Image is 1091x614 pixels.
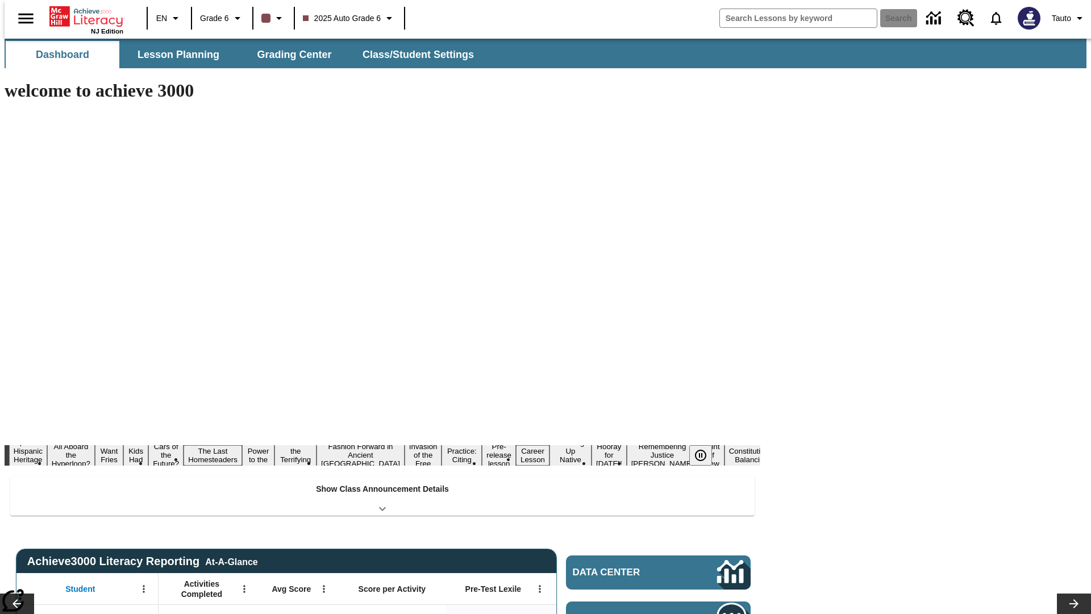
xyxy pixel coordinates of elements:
button: Slide 1 ¡Viva Hispanic Heritage Month! [9,437,47,474]
button: Slide 11 Mixed Practice: Citing Evidence [442,437,482,474]
button: Pause [689,445,712,466]
button: Class color is dark brown. Change class color [257,8,290,28]
button: Select a new avatar [1011,3,1047,33]
button: Language: EN, Select a language [151,8,188,28]
a: Notifications [981,3,1011,33]
button: Slide 10 The Invasion of the Free CD [405,432,442,478]
span: Pre-Test Lexile [465,584,522,594]
button: Open side menu [9,2,43,35]
div: Home [49,4,123,35]
span: Score per Activity [359,584,426,594]
span: Achieve3000 Literacy Reporting [27,555,258,568]
button: Slide 5 Cars of the Future? [148,441,184,470]
div: Pause [689,445,723,466]
span: NJ Edition [91,28,123,35]
button: Class/Student Settings [353,41,483,68]
button: Open Menu [531,580,548,598]
span: Activities Completed [164,579,239,599]
div: Show Class Announcement Details [10,476,755,516]
h1: welcome to achieve 3000 [5,80,760,101]
button: Slide 9 Fashion Forward in Ancient Rome [317,441,405,470]
a: Data Center [919,3,951,34]
button: Slide 15 Hooray for Constitution Day! [592,441,627,470]
div: At-A-Glance [205,555,257,567]
span: Tauto [1052,13,1071,24]
button: Slide 3 Do You Want Fries With That? [95,428,123,483]
button: Slide 13 Career Lesson [516,445,549,466]
button: Grading Center [238,41,351,68]
button: Slide 8 Attack of the Terrifying Tomatoes [274,437,317,474]
button: Slide 6 The Last Homesteaders [184,445,242,466]
div: SubNavbar [5,39,1086,68]
button: Dashboard [6,41,119,68]
a: Home [49,5,123,28]
span: Grade 6 [200,13,229,24]
a: Resource Center, Will open in new tab [951,3,981,34]
button: Lesson Planning [122,41,235,68]
button: Slide 4 Dirty Jobs Kids Had To Do [123,428,148,483]
button: Lesson carousel, Next [1057,594,1091,614]
p: Show Class Announcement Details [316,483,449,495]
button: Slide 7 Solar Power to the People [242,437,275,474]
button: Open Menu [315,580,332,598]
button: Class: 2025 Auto Grade 6, Select your class [298,8,401,28]
a: Data Center [566,555,751,590]
button: Slide 2 All Aboard the Hyperloop? [47,441,95,470]
img: Avatar [1018,7,1040,30]
button: Profile/Settings [1047,8,1091,28]
button: Grade: Grade 6, Select a grade [195,8,249,28]
button: Slide 14 Cooking Up Native Traditions [549,437,592,474]
div: SubNavbar [5,41,484,68]
span: 2025 Auto Grade 6 [303,13,381,24]
span: EN [156,13,167,24]
button: Slide 18 The Constitution's Balancing Act [724,437,779,474]
input: search field [720,9,877,27]
button: Slide 16 Remembering Justice O'Connor [627,441,698,470]
span: Avg Score [272,584,311,594]
button: Open Menu [236,580,253,598]
span: Student [65,584,95,594]
button: Slide 12 Pre-release lesson [482,441,516,470]
span: Data Center [573,567,679,578]
button: Open Menu [135,580,152,598]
